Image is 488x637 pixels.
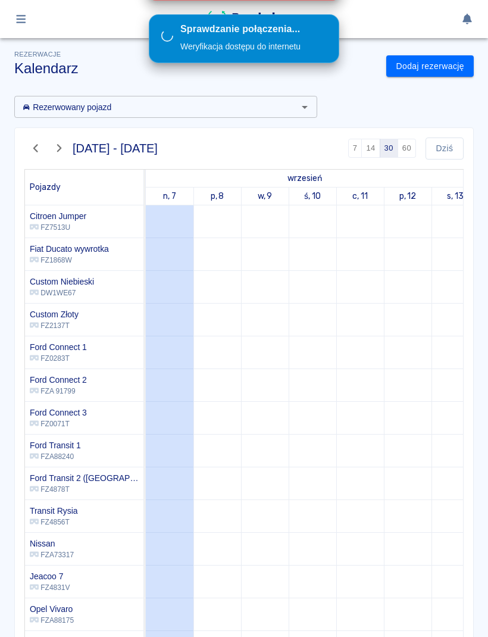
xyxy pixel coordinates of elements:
[30,386,87,396] p: FZA 91799
[30,222,86,233] p: FZ7513U
[14,51,61,58] span: Rezerwacje
[30,615,74,626] p: FZA88175
[30,451,81,462] p: FZA88240
[396,188,420,205] a: 12 września 2025
[386,55,474,77] a: Dodaj rezerwację
[444,188,467,205] a: 13 września 2025
[30,288,94,298] p: DW1WE67
[30,549,74,560] p: FZA73317
[30,484,139,495] p: FZ4878T
[30,341,87,353] h6: Ford Connect 1
[426,138,464,160] button: Dziś
[30,582,70,593] p: FZ4831V
[361,139,380,158] button: 14 dni
[30,517,78,527] p: FZ4856T
[30,210,86,222] h6: Citroen Jumper
[30,472,139,484] h6: Ford Transit 2 (Niemcy)
[30,182,61,192] span: Pojazdy
[349,188,371,205] a: 11 września 2025
[208,188,227,205] a: 8 września 2025
[380,139,398,158] button: 30 dni
[160,188,179,205] a: 7 września 2025
[348,139,362,158] button: 7 dni
[284,170,325,187] a: 7 września 2025
[30,255,109,266] p: FZ1868W
[30,603,74,615] h6: Opel Vivaro
[30,439,81,451] h6: Ford Transit 1
[30,276,94,288] h6: Custom Niebieski
[301,188,324,205] a: 10 września 2025
[18,99,294,114] input: Wyszukaj i wybierz pojazdy...
[14,60,377,77] h3: Kalendarz
[30,570,70,582] h6: Jeacoo 7
[30,407,87,419] h6: Ford Connect 3
[296,99,313,115] button: Otwórz
[207,10,281,29] img: Renthelp logo
[180,40,301,53] div: Weryfikacja dostępu do internetu
[30,374,87,386] h6: Ford Connect 2
[30,419,87,429] p: FZ0071T
[30,505,78,517] h6: Transit Rysia
[255,188,276,205] a: 9 września 2025
[398,139,416,158] button: 60 dni
[180,23,301,36] div: Sprawdzanie połączenia...
[30,353,87,364] p: FZ0283T
[30,243,109,255] h6: Fiat Ducato wywrotka
[30,308,79,320] h6: Custom Złoty
[73,141,158,155] h4: [DATE] - [DATE]
[30,320,79,331] p: FZ2137T
[30,538,74,549] h6: Nissan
